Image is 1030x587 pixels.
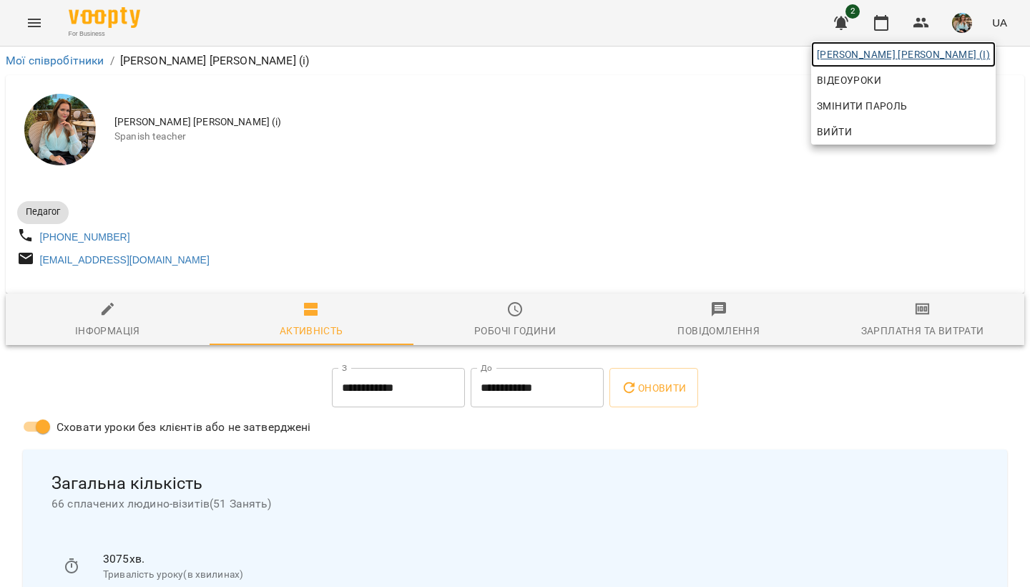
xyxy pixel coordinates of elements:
button: Вийти [811,119,996,145]
span: [PERSON_NAME] [PERSON_NAME] (і) [817,46,990,63]
span: Змінити пароль [817,97,990,115]
a: Змінити пароль [811,93,996,119]
a: Відеоуроки [811,67,887,93]
span: Вийти [817,123,852,140]
a: [PERSON_NAME] [PERSON_NAME] (і) [811,42,996,67]
span: Відеоуроки [817,72,881,89]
